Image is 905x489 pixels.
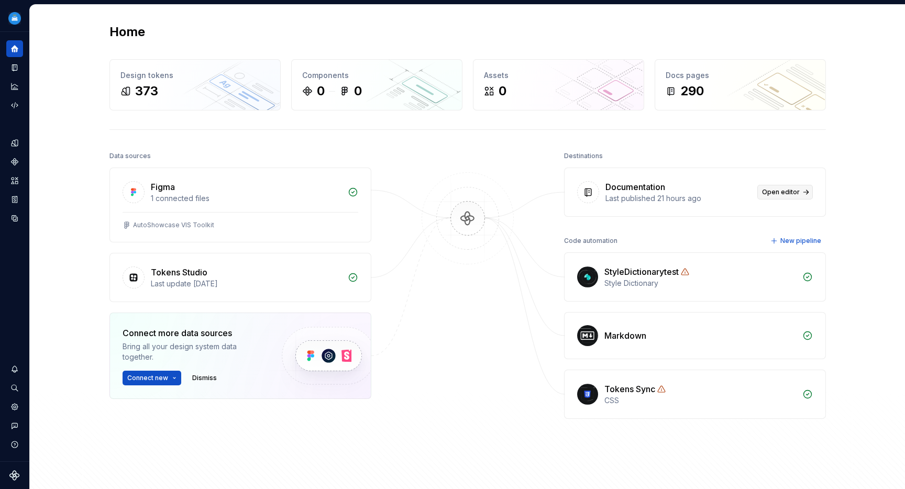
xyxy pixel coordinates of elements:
[564,234,617,248] div: Code automation
[6,210,23,227] a: Data sources
[6,191,23,208] a: Storybook stories
[767,234,826,248] button: New pipeline
[291,59,462,110] a: Components00
[604,395,796,406] div: CSS
[680,83,704,99] div: 290
[354,83,362,99] div: 0
[604,383,655,395] div: Tokens Sync
[605,193,751,204] div: Last published 21 hours ago
[604,329,646,342] div: Markdown
[6,78,23,95] a: Analytics
[757,185,813,199] a: Open editor
[302,70,451,81] div: Components
[135,83,158,99] div: 373
[9,470,20,481] svg: Supernova Logo
[151,266,207,279] div: Tokens Studio
[6,40,23,57] a: Home
[133,221,214,229] div: AutoShowcase VIS Toolkit
[120,70,270,81] div: Design tokens
[6,59,23,76] a: Documentation
[127,374,168,382] span: Connect new
[109,149,151,163] div: Data sources
[123,371,181,385] button: Connect new
[6,97,23,114] a: Code automation
[666,70,815,81] div: Docs pages
[484,70,633,81] div: Assets
[499,83,506,99] div: 0
[6,417,23,434] button: Contact support
[187,371,222,385] button: Dismiss
[6,398,23,415] a: Settings
[780,237,821,245] span: New pipeline
[6,135,23,151] a: Design tokens
[564,149,603,163] div: Destinations
[655,59,826,110] a: Docs pages290
[109,59,281,110] a: Design tokens373
[123,341,264,362] div: Bring all your design system data together.
[473,59,644,110] a: Assets0
[192,374,217,382] span: Dismiss
[6,361,23,377] button: Notifications
[6,380,23,396] button: Search ⌘K
[109,253,371,302] a: Tokens StudioLast update [DATE]
[605,181,665,193] div: Documentation
[109,168,371,242] a: Figma1 connected filesAutoShowcase VIS Toolkit
[109,24,145,40] h2: Home
[6,172,23,189] a: Assets
[762,188,800,196] span: Open editor
[151,193,341,204] div: 1 connected files
[151,181,175,193] div: Figma
[6,153,23,170] a: Components
[151,279,341,289] div: Last update [DATE]
[317,83,325,99] div: 0
[123,327,264,339] div: Connect more data sources
[604,278,796,288] div: Style Dictionary
[8,12,21,25] img: 385de8ec-3253-4064-8478-e9f485bb8188.png
[604,265,679,278] div: StyleDictionarytest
